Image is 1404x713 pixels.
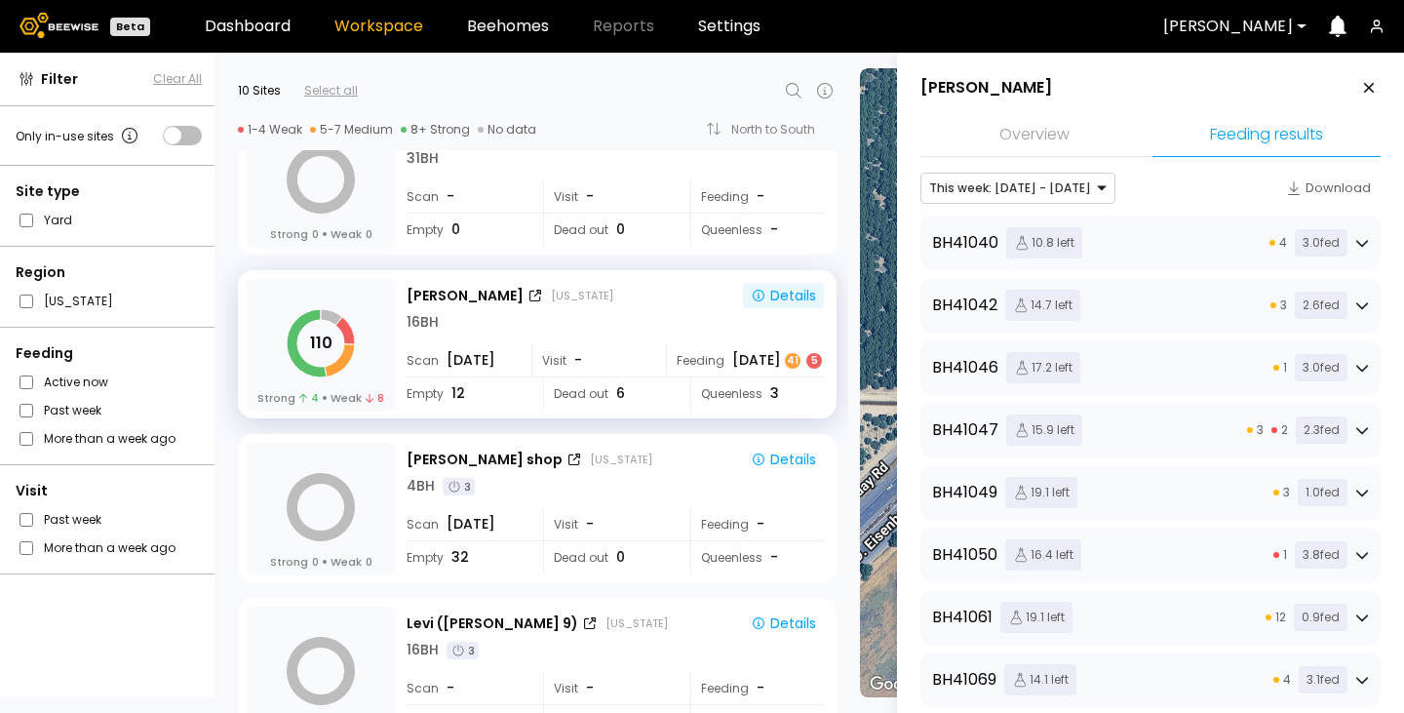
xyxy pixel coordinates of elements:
[310,332,332,354] tspan: 110
[757,678,766,698] div: -
[44,291,113,311] label: [US_STATE]
[1005,477,1077,508] span: 19.1 left
[1273,671,1291,689] div: 4
[447,186,454,207] span: -
[586,514,594,535] span: -
[751,451,816,468] div: Details
[1006,415,1082,446] span: 15.9 left
[407,344,529,376] div: Scan
[1271,421,1288,439] div: 2
[407,377,529,410] div: Empty
[743,611,824,636] button: Details
[806,353,822,369] div: 5
[1273,359,1287,376] div: 1
[407,148,439,169] div: 31 BH
[616,547,625,568] span: 0
[543,377,677,410] div: Dead out
[407,312,439,333] div: 16 BH
[407,180,529,213] div: Scan
[770,383,779,404] span: 3
[531,344,665,376] div: Visit
[1294,604,1347,631] span: 0.9 fed
[44,400,101,420] label: Past week
[1004,664,1076,695] span: 14.1 left
[1273,484,1290,501] div: 3
[932,356,998,379] div: BH 41046
[593,19,654,34] span: Reports
[865,672,929,697] a: Open this area in Google Maps (opens a new window)
[205,19,291,34] a: Dashboard
[16,181,202,202] div: Site type
[407,214,529,246] div: Empty
[366,226,372,242] span: 0
[451,547,469,568] span: 32
[1273,546,1287,564] div: 1
[1276,173,1381,204] button: Download
[257,390,385,406] div: Strong Weak
[551,288,613,303] div: [US_STATE]
[312,226,319,242] span: 0
[732,350,824,371] div: [DATE]
[44,537,175,558] label: More than a week ago
[478,122,536,138] div: No data
[690,672,824,704] div: Feeding
[698,19,760,34] a: Settings
[751,287,816,304] div: Details
[41,69,78,90] span: Filter
[451,383,465,404] span: 12
[690,214,824,246] div: Queenless
[932,668,996,692] div: BH 41069
[19,13,98,38] img: Beewise logo
[334,19,423,34] a: Workspace
[447,678,454,698] span: -
[865,672,929,697] img: Google
[605,615,668,631] div: [US_STATE]
[543,214,677,246] div: Dead out
[1005,290,1080,321] span: 14.7 left
[757,186,766,207] div: -
[153,70,202,88] button: Clear All
[770,547,778,568] span: -
[543,508,677,540] div: Visit
[44,372,108,392] label: Active now
[920,115,1149,157] li: Overview
[616,383,625,404] span: 6
[238,82,281,99] div: 10 Sites
[238,122,302,138] div: 1-4 Weak
[690,541,824,574] div: Queenless
[590,452,652,467] div: [US_STATE]
[743,447,824,472] button: Details
[616,219,625,240] span: 0
[467,19,549,34] a: Beehomes
[16,481,202,501] div: Visit
[1270,297,1287,314] div: 3
[44,428,175,449] label: More than a week ago
[932,418,998,442] div: BH 41047
[1286,178,1371,198] div: Download
[1295,354,1347,381] span: 3.0 fed
[731,124,829,136] div: North to South
[16,343,202,364] div: Feeding
[1295,292,1347,319] span: 2.6 fed
[407,450,563,470] div: [PERSON_NAME] shop
[543,541,677,574] div: Dead out
[920,77,1052,99] div: [PERSON_NAME]
[757,514,766,535] div: -
[447,514,495,535] span: [DATE]
[770,219,778,240] span: -
[690,508,824,540] div: Feeding
[1005,539,1081,571] span: 16.4 left
[932,543,997,567] div: BH 41050
[443,478,475,495] div: 3
[270,226,372,242] div: Strong Weak
[1299,666,1347,693] span: 3.1 fed
[1295,229,1347,257] span: 3.0 fed
[110,18,150,36] div: Beta
[401,122,470,138] div: 8+ Strong
[407,541,529,574] div: Empty
[932,294,997,317] div: BH 41042
[299,390,319,406] span: 4
[751,614,816,632] div: Details
[1000,602,1072,633] span: 19.1 left
[574,350,582,371] span: -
